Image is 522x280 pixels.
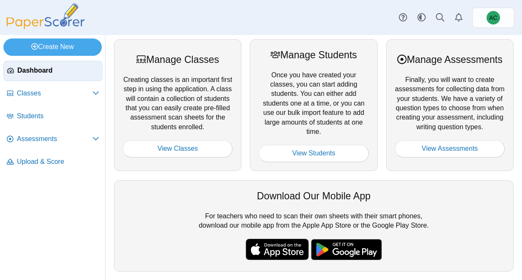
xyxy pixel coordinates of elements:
a: Alerts [449,8,468,27]
div: Finally, you will want to create assessments for collecting data from your students. We have a va... [386,39,514,171]
a: Create New [3,38,102,55]
a: Upload & Score [3,152,103,172]
a: Dashboard [3,61,103,81]
span: Students [17,111,99,121]
a: View Assessments [395,140,505,157]
span: Classes [17,89,92,98]
img: apple-store-badge.svg [246,239,309,260]
a: Classes [3,84,103,104]
img: google-play-badge.png [311,239,382,260]
div: For teachers who need to scan their own sheets with their smart phones, download our mobile app f... [114,180,514,272]
span: Upload & Score [17,157,99,166]
span: Andrew Christman [489,15,497,21]
a: Students [3,106,103,127]
a: PaperScorer [3,23,88,30]
a: Andrew Christman [472,8,514,28]
img: PaperScorer [3,3,88,29]
a: View Classes [123,140,233,157]
span: Assessments [17,134,92,144]
span: Andrew Christman [487,11,500,24]
div: Creating classes is an important first step in using the application. A class will contain a coll... [114,39,241,171]
span: Dashboard [17,66,99,75]
div: Manage Students [259,48,368,62]
a: Assessments [3,129,103,150]
div: Download Our Mobile App [123,189,505,203]
div: Manage Assessments [395,53,505,66]
div: Manage Classes [123,53,233,66]
a: View Students [259,145,368,162]
div: Once you have created your classes, you can start adding students. You can either add students on... [250,39,377,171]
